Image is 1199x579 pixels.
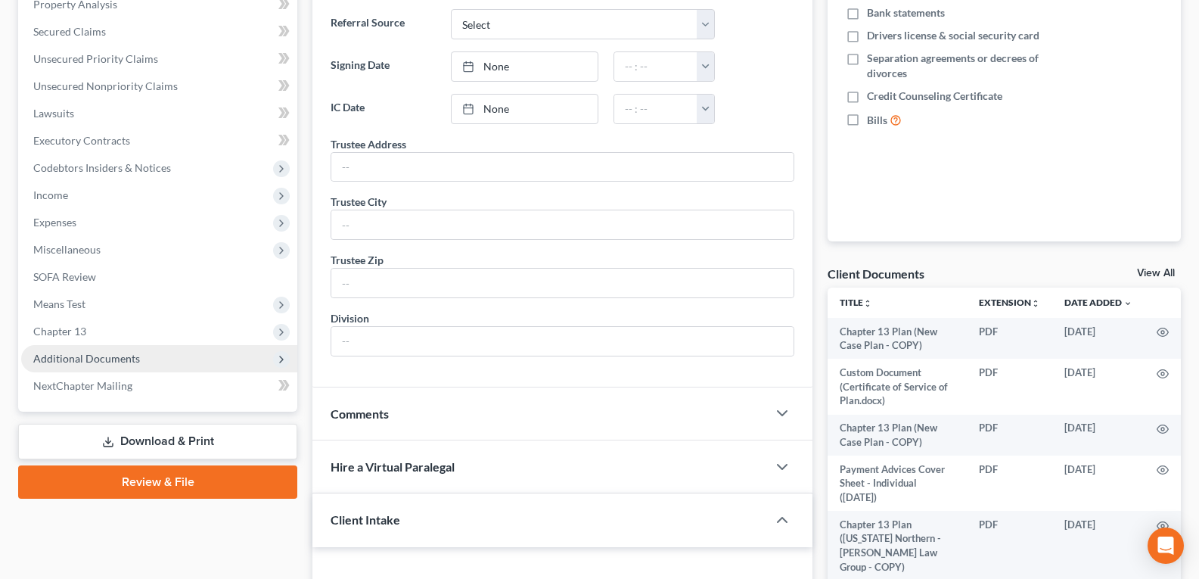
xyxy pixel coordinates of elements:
input: -- [331,327,794,356]
td: PDF [967,415,1052,456]
td: Payment Advices Cover Sheet - Individual ([DATE]) [828,456,967,511]
span: Credit Counseling Certificate [867,89,1002,104]
i: unfold_more [1031,299,1040,308]
input: -- [331,269,794,297]
div: Trustee City [331,194,387,210]
td: PDF [967,456,1052,511]
span: Secured Claims [33,25,106,38]
i: expand_more [1123,299,1132,308]
i: unfold_more [863,299,872,308]
span: Comments [331,406,389,421]
label: Referral Source [323,9,443,39]
a: Lawsuits [21,100,297,127]
a: Unsecured Priority Claims [21,45,297,73]
div: Trustee Address [331,136,406,152]
span: Bills [867,113,887,128]
span: Bank statements [867,5,945,20]
a: SOFA Review [21,263,297,291]
a: NextChapter Mailing [21,372,297,400]
td: Custom Document (Certificate of Service of Plan.docx) [828,359,967,414]
span: NextChapter Mailing [33,379,132,392]
a: Extensionunfold_more [979,297,1040,308]
td: [DATE] [1052,318,1145,360]
span: Lawsuits [33,107,74,120]
span: Chapter 13 [33,325,86,338]
td: [DATE] [1052,456,1145,511]
label: IC Date [323,94,443,124]
span: Client Intake [331,512,400,527]
a: Executory Contracts [21,127,297,154]
div: Open Intercom Messenger [1148,528,1184,564]
span: Means Test [33,297,85,310]
a: Titleunfold_more [840,297,872,308]
td: PDF [967,359,1052,414]
td: [DATE] [1052,415,1145,456]
span: Miscellaneous [33,243,101,256]
span: Unsecured Nonpriority Claims [33,79,178,92]
a: None [452,95,598,123]
span: Executory Contracts [33,134,130,147]
span: Drivers license & social security card [867,28,1039,43]
input: -- [331,153,794,182]
td: [DATE] [1052,359,1145,414]
a: View All [1137,268,1175,279]
label: Signing Date [323,51,443,82]
span: Separation agreements or decrees of divorces [867,51,1079,81]
td: Chapter 13 Plan (New Case Plan - COPY) [828,415,967,456]
input: -- [331,210,794,239]
div: Client Documents [828,266,924,282]
span: Unsecured Priority Claims [33,52,158,65]
span: Hire a Virtual Paralegal [331,459,455,474]
td: Chapter 13 Plan (New Case Plan - COPY) [828,318,967,360]
input: -- : -- [614,95,697,123]
a: Review & File [18,465,297,499]
td: PDF [967,318,1052,360]
span: Expenses [33,216,76,229]
span: Income [33,188,68,201]
a: Download & Print [18,424,297,459]
input: -- : -- [614,52,697,81]
span: Additional Documents [33,352,140,365]
span: SOFA Review [33,270,96,283]
span: Codebtors Insiders & Notices [33,161,171,174]
a: Date Added expand_more [1064,297,1132,308]
div: Trustee Zip [331,252,384,268]
a: Secured Claims [21,18,297,45]
div: Division [331,310,369,326]
a: Unsecured Nonpriority Claims [21,73,297,100]
a: None [452,52,598,81]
